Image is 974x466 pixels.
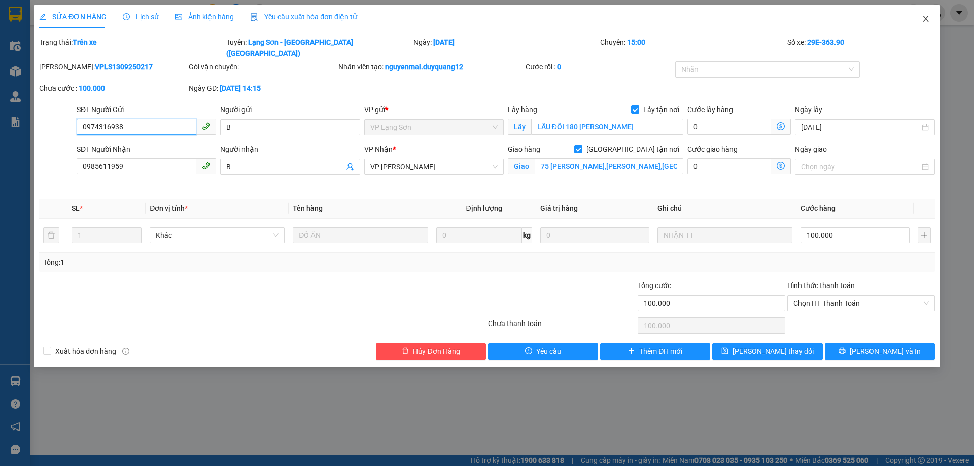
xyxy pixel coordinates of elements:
[79,84,105,92] b: 100.000
[175,13,182,20] span: picture
[39,83,187,94] div: Chưa cước :
[825,343,935,360] button: printer[PERSON_NAME] và In
[918,227,931,243] button: plus
[175,13,234,21] span: Ảnh kiện hàng
[376,343,486,360] button: deleteHủy Đơn Hàng
[687,158,771,174] input: Cước giao hàng
[557,63,561,71] b: 0
[39,13,107,21] span: SỬA ĐƠN HÀNG
[72,204,80,212] span: SL
[795,105,822,114] label: Ngày lấy
[627,38,645,46] b: 15:00
[795,145,827,153] label: Ngày giao
[370,120,498,135] span: VP Lạng Sơn
[653,199,796,219] th: Ghi chú
[733,346,814,357] span: [PERSON_NAME] thay đổi
[600,343,710,360] button: plusThêm ĐH mới
[721,347,728,355] span: save
[777,162,785,170] span: dollar-circle
[639,104,683,115] span: Lấy tận nơi
[123,13,159,21] span: Lịch sử
[38,37,225,59] div: Trạng thái:
[777,122,785,130] span: dollar-circle
[801,204,836,212] span: Cước hàng
[535,158,683,174] input: Giao tận nơi
[466,204,502,212] span: Định lượng
[39,13,46,20] span: edit
[786,37,936,59] div: Số xe:
[225,37,412,59] div: Tuyến:
[801,161,919,172] input: Ngày giao
[250,13,357,21] span: Yêu cầu xuất hóa đơn điện tử
[95,63,153,71] b: VPLS1309250217
[250,13,258,21] img: icon
[220,84,261,92] b: [DATE] 14:15
[220,144,360,155] div: Người nhận
[51,346,120,357] span: Xuất hóa đơn hàng
[912,5,940,33] button: Close
[346,163,354,171] span: user-add
[156,228,279,243] span: Khác
[599,37,786,59] div: Chuyến:
[657,227,792,243] input: Ghi Chú
[687,145,738,153] label: Cước giao hàng
[522,227,532,243] span: kg
[189,61,336,73] div: Gói vận chuyển:
[189,83,336,94] div: Ngày GD:
[787,281,855,290] label: Hình thức thanh toán
[687,105,733,114] label: Cước lấy hàng
[536,346,561,357] span: Yêu cầu
[77,144,216,155] div: SĐT Người Nhận
[628,347,635,355] span: plus
[540,227,649,243] input: 0
[639,346,682,357] span: Thêm ĐH mới
[508,158,535,174] span: Giao
[385,63,463,71] b: nguyenmai.duyquang12
[540,204,578,212] span: Giá trị hàng
[508,145,540,153] span: Giao hàng
[122,348,129,355] span: info-circle
[582,144,683,155] span: [GEOGRAPHIC_DATA] tận nơi
[508,105,537,114] span: Lấy hàng
[413,346,460,357] span: Hủy Đơn Hàng
[487,318,637,336] div: Chưa thanh toán
[922,15,930,23] span: close
[801,122,919,133] input: Ngày lấy
[531,119,683,135] input: Lấy tận nơi
[687,119,771,135] input: Cước lấy hàng
[39,61,187,73] div: [PERSON_NAME]:
[526,61,673,73] div: Cước rồi :
[433,38,455,46] b: [DATE]
[338,61,524,73] div: Nhân viên tạo:
[793,296,929,311] span: Chọn HT Thanh Toán
[364,104,504,115] div: VP gửi
[43,257,376,268] div: Tổng: 1
[43,227,59,243] button: delete
[712,343,822,360] button: save[PERSON_NAME] thay đổi
[77,104,216,115] div: SĐT Người Gửi
[638,281,671,290] span: Tổng cước
[202,122,210,130] span: phone
[293,204,323,212] span: Tên hàng
[220,104,360,115] div: Người gửi
[488,343,598,360] button: exclamation-circleYêu cầu
[412,37,600,59] div: Ngày:
[807,38,844,46] b: 29E-363.90
[150,204,188,212] span: Đơn vị tính
[364,145,393,153] span: VP Nhận
[402,347,409,355] span: delete
[850,346,921,357] span: [PERSON_NAME] và In
[370,159,498,174] span: VP Minh Khai
[73,38,97,46] b: Trên xe
[525,347,532,355] span: exclamation-circle
[839,347,846,355] span: printer
[226,38,353,57] b: Lạng Sơn - [GEOGRAPHIC_DATA] ([GEOGRAPHIC_DATA])
[508,119,531,135] span: Lấy
[202,162,210,170] span: phone
[293,227,428,243] input: VD: Bàn, Ghế
[123,13,130,20] span: clock-circle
